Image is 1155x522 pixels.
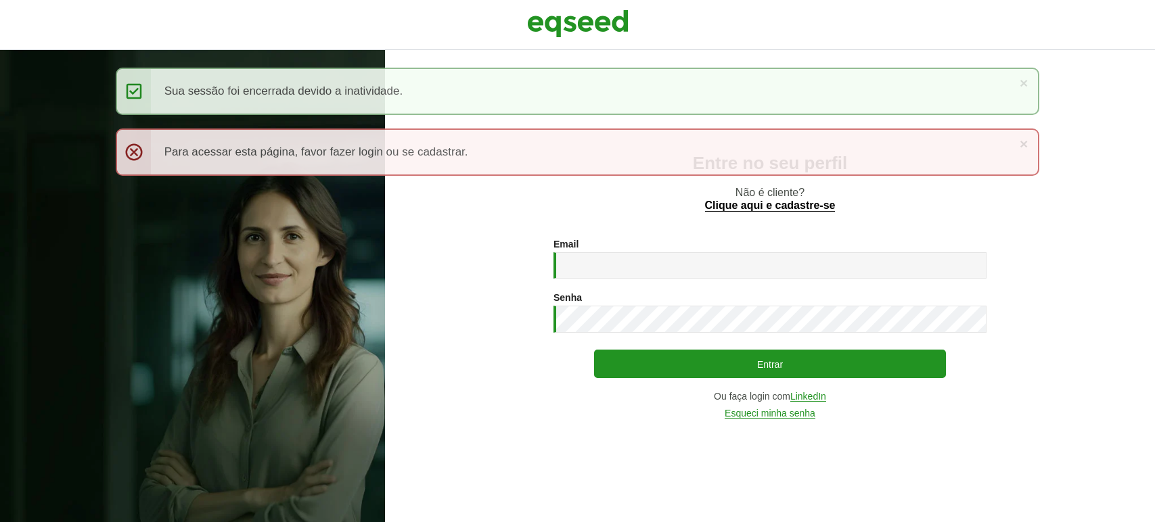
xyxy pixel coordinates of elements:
[725,408,815,419] a: Esqueci minha senha
[594,350,946,378] button: Entrar
[116,128,1040,176] div: Para acessar esta página, favor fazer login ou se cadastrar.
[790,391,826,402] a: LinkedIn
[1020,137,1028,151] a: ×
[553,239,579,249] label: Email
[705,200,836,212] a: Clique aqui e cadastre-se
[1020,76,1028,90] a: ×
[553,391,987,402] div: Ou faça login com
[412,186,1128,212] p: Não é cliente?
[116,68,1040,115] div: Sua sessão foi encerrada devido a inatividade.
[527,7,629,41] img: EqSeed Logo
[553,293,582,302] label: Senha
